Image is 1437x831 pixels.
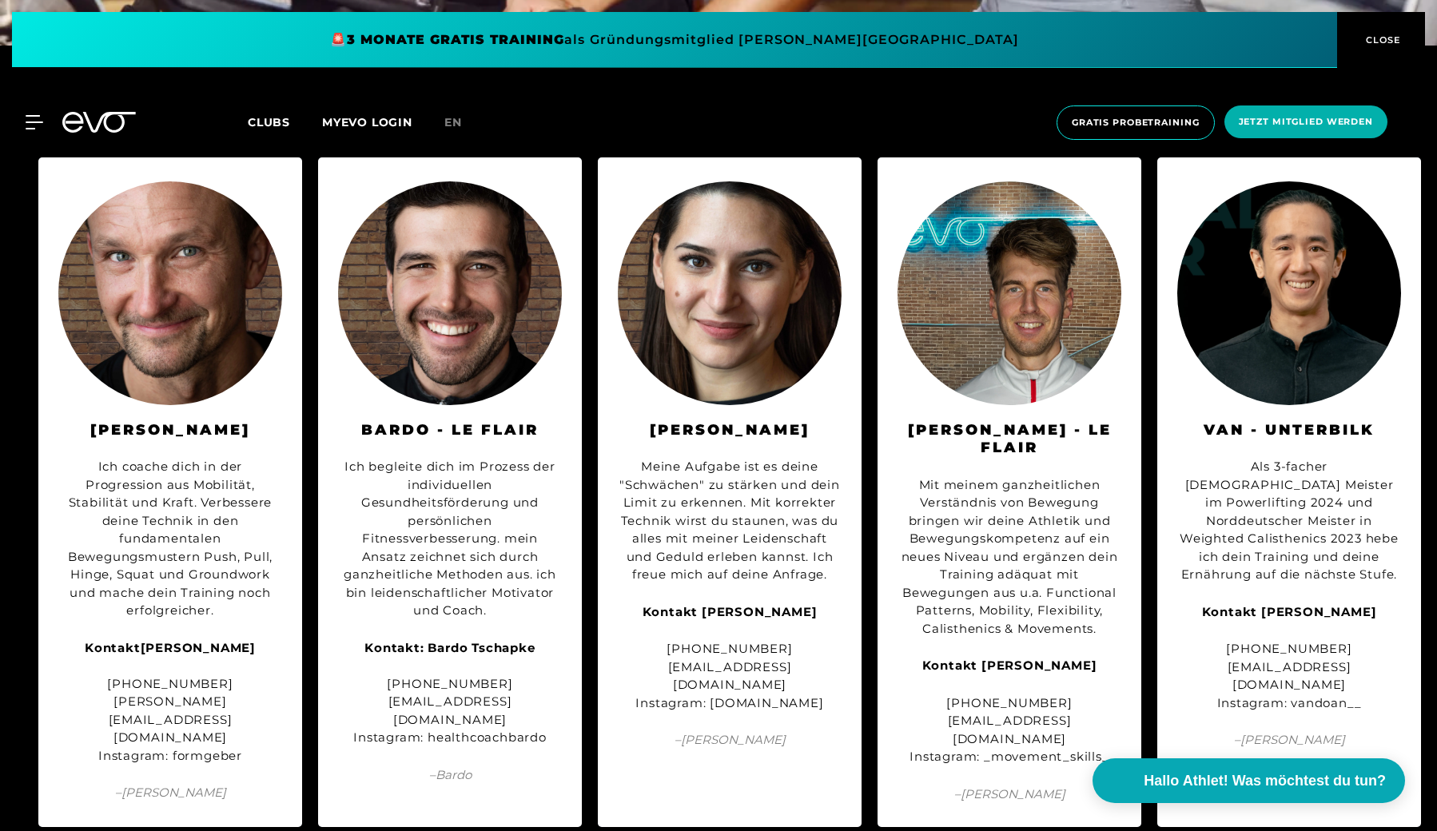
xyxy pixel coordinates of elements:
[248,114,322,129] a: Clubs
[618,181,842,405] img: Nathalie
[58,181,282,405] img: Matthias
[364,640,535,655] strong: Kontakt: Bardo Tschapke
[58,784,282,802] span: – [PERSON_NAME]
[643,604,818,619] strong: Kontakt [PERSON_NAME]
[1202,604,1377,619] strong: Kontakt [PERSON_NAME]
[444,115,462,129] span: en
[898,421,1121,457] h3: [PERSON_NAME] - Le Flair
[141,640,256,655] strong: [PERSON_NAME]
[1239,115,1373,129] span: Jetzt Mitglied werden
[338,181,562,405] img: Bardo
[618,458,842,584] div: Meine Aufgabe ist es deine "Schwächen" zu stärken und dein Limit zu erkennen. Mit korrekter Techn...
[898,785,1121,804] span: – [PERSON_NAME]
[58,639,282,765] div: [PHONE_NUMBER] [PERSON_NAME][EMAIL_ADDRESS][DOMAIN_NAME] Instagram: formgeber
[618,640,842,712] div: [PHONE_NUMBER] [EMAIL_ADDRESS][DOMAIN_NAME] Instagram: [DOMAIN_NAME]
[1177,181,1401,405] img: Van Doan
[248,115,290,129] span: Clubs
[1177,421,1401,439] h3: VAN - UNTERBILK
[1052,105,1220,140] a: Gratis Probetraining
[338,421,562,439] h3: Bardo - Le Flair
[898,694,1121,766] div: [PHONE_NUMBER] [EMAIL_ADDRESS][DOMAIN_NAME] Instagram: _movement_skills_
[1177,458,1401,584] div: Als 3-facher [DEMOGRAPHIC_DATA] Meister im Powerlifting 2024 und Norddeutscher Meister in Weighte...
[618,731,842,749] span: – [PERSON_NAME]
[1144,770,1386,792] span: Hallo Athlet! Was möchtest du tun?
[1072,116,1200,129] span: Gratis Probetraining
[1337,12,1425,68] button: CLOSE
[1093,758,1405,803] button: Hallo Athlet! Was möchtest du tun?
[444,113,481,132] a: en
[1177,731,1401,749] span: – [PERSON_NAME]
[1220,105,1392,140] a: Jetzt Mitglied werden
[338,639,562,747] div: [PHONE_NUMBER] [EMAIL_ADDRESS][DOMAIN_NAME] Instagram: healthcoachbardo
[618,421,842,439] h3: [PERSON_NAME]
[58,421,282,439] h3: [PERSON_NAME]
[898,476,1121,638] div: Mit meinem ganzheitlichen Verständnis von Bewegung bringen wir deine Athletik und Bewegungskompet...
[922,658,1097,673] strong: Kontakt [PERSON_NAME]
[338,458,562,620] div: Ich begleite dich im Prozess der individuellen Gesundheitsförderung und persönlichen Fitnessverbe...
[898,181,1121,405] img: Alexander
[338,766,562,785] span: – Bardo
[1177,640,1401,712] div: [PHONE_NUMBER] [EMAIL_ADDRESS][DOMAIN_NAME] Instagram: vandoan__
[322,115,412,129] a: MYEVO LOGIN
[85,640,141,655] strong: Kontakt
[1362,33,1401,47] span: CLOSE
[58,458,282,620] div: Ich coache dich in der Progression aus Mobilität, Stabilität und Kraft. Verbessere deine Technik ...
